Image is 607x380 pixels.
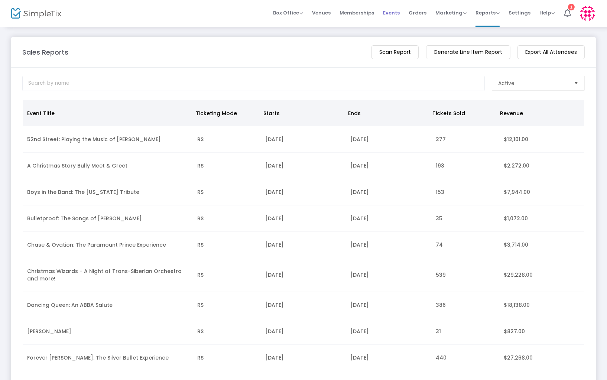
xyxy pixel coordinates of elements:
[431,126,499,153] td: 277
[23,100,192,126] th: Event Title
[22,76,485,91] input: Search by name
[509,3,530,22] span: Settings
[431,205,499,232] td: 35
[23,318,193,345] td: [PERSON_NAME]
[346,179,431,205] td: [DATE]
[499,153,584,179] td: $2,272.00
[346,292,431,318] td: [DATE]
[517,45,585,59] m-button: Export All Attendees
[499,205,584,232] td: $1,072.00
[475,9,500,16] span: Reports
[193,292,261,318] td: RS
[273,9,303,16] span: Box Office
[431,318,499,345] td: 31
[409,3,426,22] span: Orders
[431,153,499,179] td: 193
[571,76,581,90] button: Select
[261,345,346,371] td: [DATE]
[23,345,193,371] td: Forever [PERSON_NAME]: The Silver Bullet Experience
[261,292,346,318] td: [DATE]
[346,318,431,345] td: [DATE]
[261,232,346,258] td: [DATE]
[192,100,259,126] th: Ticketing Mode
[23,153,193,179] td: A Christmas Story Bully Meet & Greet
[261,258,346,292] td: [DATE]
[23,205,193,232] td: Bulletproof: The Songs of [PERSON_NAME]
[500,110,523,117] span: Revenue
[23,292,193,318] td: Dancing Queen: An ABBA Salute
[346,126,431,153] td: [DATE]
[498,79,515,87] span: Active
[435,9,467,16] span: Marketing
[431,179,499,205] td: 153
[259,100,343,126] th: Starts
[261,153,346,179] td: [DATE]
[431,292,499,318] td: 386
[193,232,261,258] td: RS
[499,345,584,371] td: $27,268.00
[23,179,193,205] td: Boys in the Band: The [US_STATE] Tribute
[261,318,346,345] td: [DATE]
[431,232,499,258] td: 74
[312,3,331,22] span: Venues
[346,345,431,371] td: [DATE]
[23,126,193,153] td: 52nd Street: Playing the Music of [PERSON_NAME]
[426,45,510,59] m-button: Generate Line Item Report
[193,153,261,179] td: RS
[431,258,499,292] td: 539
[499,179,584,205] td: $7,944.00
[23,232,193,258] td: Chase & Ovation: The Paramount Prince Experience
[499,126,584,153] td: $12,101.00
[23,258,193,292] td: Christmas Wizards - A Night of Trans-Siberian Orchestra and more!
[261,205,346,232] td: [DATE]
[346,205,431,232] td: [DATE]
[499,258,584,292] td: $29,228.00
[193,179,261,205] td: RS
[193,205,261,232] td: RS
[499,232,584,258] td: $3,714.00
[193,126,261,153] td: RS
[193,258,261,292] td: RS
[344,100,428,126] th: Ends
[346,258,431,292] td: [DATE]
[371,45,419,59] m-button: Scan Report
[346,153,431,179] td: [DATE]
[431,345,499,371] td: 440
[383,3,400,22] span: Events
[193,345,261,371] td: RS
[499,318,584,345] td: $827.00
[346,232,431,258] td: [DATE]
[193,318,261,345] td: RS
[568,4,575,10] div: 1
[539,9,555,16] span: Help
[428,100,496,126] th: Tickets Sold
[340,3,374,22] span: Memberships
[499,292,584,318] td: $18,138.00
[261,126,346,153] td: [DATE]
[22,47,68,57] m-panel-title: Sales Reports
[261,179,346,205] td: [DATE]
